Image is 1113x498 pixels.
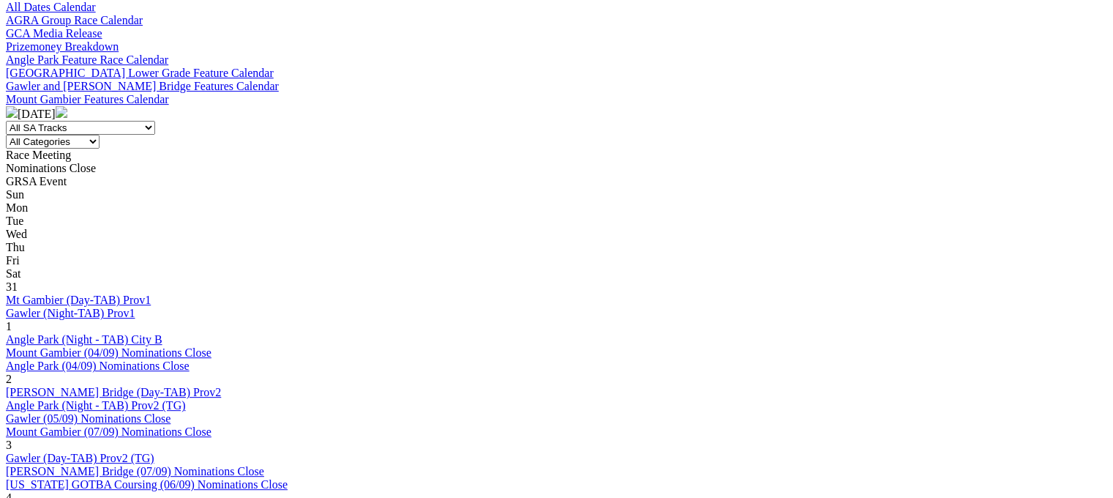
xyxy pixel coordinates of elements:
a: Angle Park (Night - TAB) City B [6,333,162,346]
a: Prizemoney Breakdown [6,40,119,53]
div: Sun [6,188,1107,201]
div: Mon [6,201,1107,215]
a: GCA Media Release [6,27,102,40]
div: Sat [6,267,1107,280]
div: Fri [6,254,1107,267]
a: All Dates Calendar [6,1,96,13]
div: Race Meeting [6,149,1107,162]
div: [DATE] [6,106,1107,121]
a: Gawler and [PERSON_NAME] Bridge Features Calendar [6,80,279,92]
a: Gawler (05/09) Nominations Close [6,412,170,425]
a: [PERSON_NAME] Bridge (07/09) Nominations Close [6,465,264,477]
a: Gawler (Day-TAB) Prov2 (TG) [6,452,154,464]
span: 3 [6,439,12,451]
span: 2 [6,373,12,385]
a: Angle Park (Night - TAB) Prov2 (TG) [6,399,186,412]
div: GRSA Event [6,175,1107,188]
a: [PERSON_NAME] Bridge (Day-TAB) Prov2 [6,386,221,398]
div: Thu [6,241,1107,254]
span: 1 [6,320,12,332]
a: Angle Park (04/09) Nominations Close [6,360,190,372]
a: [US_STATE] GOTBA Coursing (06/09) Nominations Close [6,478,288,491]
a: Mount Gambier Features Calendar [6,93,169,105]
a: [GEOGRAPHIC_DATA] Lower Grade Feature Calendar [6,67,274,79]
div: Tue [6,215,1107,228]
a: Mount Gambier (07/09) Nominations Close [6,425,211,438]
div: Nominations Close [6,162,1107,175]
a: Angle Park Feature Race Calendar [6,53,168,66]
span: 31 [6,280,18,293]
a: Mount Gambier (04/09) Nominations Close [6,346,211,359]
img: chevron-right-pager-white.svg [56,106,67,118]
a: Mt Gambier (Day-TAB) Prov1 [6,294,151,306]
a: Gawler (Night-TAB) Prov1 [6,307,135,319]
img: chevron-left-pager-white.svg [6,106,18,118]
div: Wed [6,228,1107,241]
a: AGRA Group Race Calendar [6,14,143,26]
